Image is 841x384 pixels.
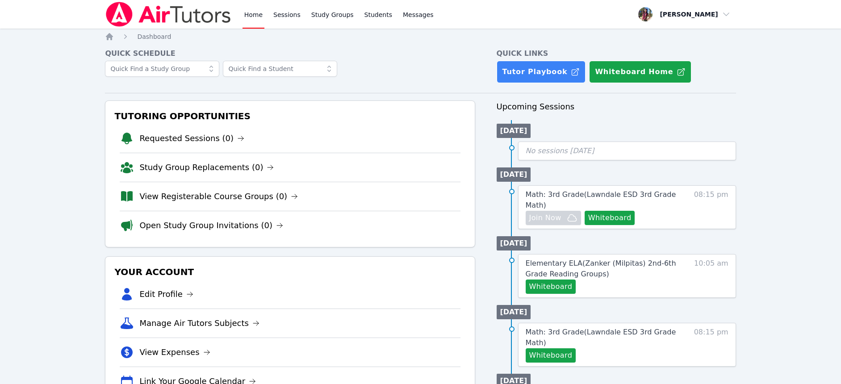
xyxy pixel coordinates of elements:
[526,348,576,363] button: Whiteboard
[497,167,531,182] li: [DATE]
[137,32,171,41] a: Dashboard
[526,211,581,225] button: Join Now
[105,61,219,77] input: Quick Find a Study Group
[105,48,475,59] h4: Quick Schedule
[589,61,691,83] button: Whiteboard Home
[694,189,728,225] span: 08:15 pm
[585,211,635,225] button: Whiteboard
[694,258,728,294] span: 10:05 am
[137,33,171,40] span: Dashboard
[526,258,678,280] a: Elementary ELA(Zanker (Milpitas) 2nd-6th Grade Reading Groups)
[497,48,736,59] h4: Quick Links
[694,327,728,363] span: 08:15 pm
[497,305,531,319] li: [DATE]
[139,161,274,174] a: Study Group Replacements (0)
[139,288,193,301] a: Edit Profile
[139,219,283,232] a: Open Study Group Invitations (0)
[497,61,586,83] a: Tutor Playbook
[497,236,531,250] li: [DATE]
[139,317,259,330] a: Manage Air Tutors Subjects
[497,100,736,113] h3: Upcoming Sessions
[139,190,298,203] a: View Registerable Course Groups (0)
[526,328,676,347] span: Math: 3rd Grade ( Lawndale ESD 3rd Grade Math )
[139,346,210,359] a: View Expenses
[105,32,736,41] nav: Breadcrumb
[105,2,231,27] img: Air Tutors
[139,132,244,145] a: Requested Sessions (0)
[526,189,678,211] a: Math: 3rd Grade(Lawndale ESD 3rd Grade Math)
[526,259,676,278] span: Elementary ELA ( Zanker (Milpitas) 2nd-6th Grade Reading Groups )
[113,264,467,280] h3: Your Account
[526,146,594,155] span: No sessions [DATE]
[223,61,337,77] input: Quick Find a Student
[113,108,467,124] h3: Tutoring Opportunities
[497,124,531,138] li: [DATE]
[526,280,576,294] button: Whiteboard
[526,327,678,348] a: Math: 3rd Grade(Lawndale ESD 3rd Grade Math)
[526,190,676,209] span: Math: 3rd Grade ( Lawndale ESD 3rd Grade Math )
[529,213,561,223] span: Join Now
[403,10,434,19] span: Messages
